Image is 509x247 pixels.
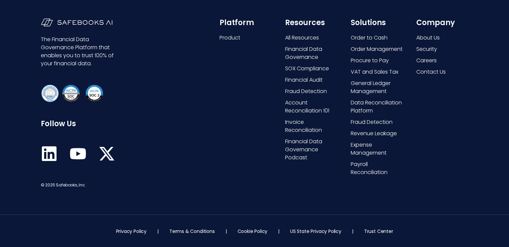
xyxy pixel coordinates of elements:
span: Fraud Detection [285,87,327,95]
h6: Solutions [350,18,403,27]
span: Product [220,34,240,42]
span: Careers [416,57,436,65]
span: Revenue Leakage [350,130,397,138]
a: Financial Data Governance [285,45,337,61]
a: Expense Management [350,141,403,157]
a: All Resources [285,34,337,42]
a: General Ledger Management [350,79,403,95]
span: Contact Us [416,68,445,76]
h6: Resources [285,18,337,27]
p: The Financial Data Governance Platform that enables you to trust 100% of your financial data. [41,35,120,68]
a: Careers [416,57,468,65]
span: Security [416,45,437,53]
a: Procure to Pay [350,57,403,65]
a: Privacy Policy [116,228,147,235]
a: Revenue Leakage [350,130,403,138]
a: Fraud Detection [350,118,403,126]
a: About Us [416,34,468,42]
p: | [226,228,227,235]
h6: Company [416,18,468,27]
a: Financial Audit [285,76,337,84]
a: Security [416,45,468,53]
a: Terms & Conditions [169,228,215,235]
a: VAT and Sales Tax [350,68,403,76]
a: Payroll Reconciliation [350,160,403,176]
span: VAT and Sales Tax [350,68,398,76]
a: Order Management [350,45,403,53]
span: © 2025 Safebooks, Inc. [41,182,86,188]
span: Financial Audit [285,76,323,84]
a: Product [220,34,272,42]
h6: Follow Us [41,119,120,128]
a: Financial Data Governance Podcast [285,138,337,162]
a: SOX Compliance [285,65,337,73]
span: All Resources [285,34,319,42]
span: SOX Compliance [285,65,329,73]
span: Fraud Detection [350,118,392,126]
a: Data Reconciliation Platform [350,99,403,115]
p: | [157,228,159,235]
a: Order to Cash [350,34,403,42]
h6: Platform [220,18,272,27]
a: US State Privacy Policy [290,228,341,235]
a: Invoice Reconciliation [285,118,337,134]
a: Fraud Detection [285,87,337,95]
span: Procure to Pay [350,57,389,65]
a: Contact Us [416,68,468,76]
p: | [278,228,279,235]
span: Order to Cash [350,34,387,42]
p: | [352,228,353,235]
a: Account Reconciliation 101 [285,99,337,115]
span: About Us [416,34,439,42]
a: Cookie Policy [237,228,267,235]
a: Trust Center [364,228,393,235]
